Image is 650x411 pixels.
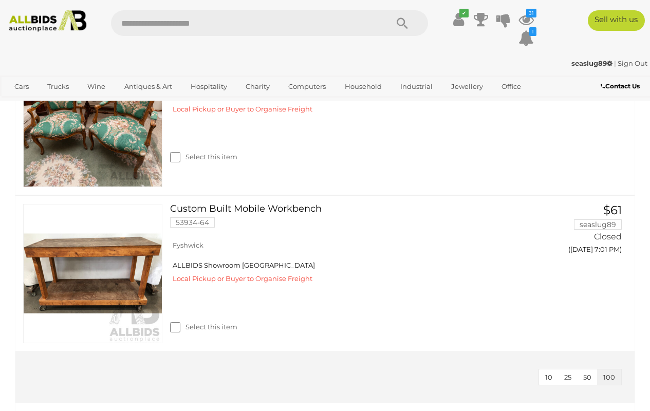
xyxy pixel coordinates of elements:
[603,373,615,381] span: 100
[459,9,469,17] i: ✔
[394,78,439,95] a: Industrial
[529,27,536,36] i: 1
[518,10,534,29] a: 31
[118,78,179,95] a: Antiques & Art
[558,369,578,385] button: 25
[583,373,591,381] span: 50
[377,10,428,36] button: Search
[526,9,536,17] i: 31
[8,78,35,95] a: Cars
[571,59,614,67] a: seaslug89
[495,78,528,95] a: Office
[618,59,647,67] a: Sign Out
[239,78,276,95] a: Charity
[47,95,134,112] a: [GEOGRAPHIC_DATA]
[539,204,624,259] a: $61 seaslug89 Closed ([DATE] 7:01 PM)
[539,47,624,102] a: $12 KiddyB 12d 9h left ([DATE] 8:13 PM)
[41,78,76,95] a: Trucks
[614,59,616,67] span: |
[444,78,490,95] a: Jewellery
[81,78,112,95] a: Wine
[178,204,524,236] a: Custom Built Mobile Workbench 53934-64
[5,10,90,32] img: Allbids.com.au
[170,322,237,332] label: Select this item
[601,81,642,92] a: Contact Us
[564,373,571,381] span: 25
[8,95,42,112] a: Sports
[577,369,598,385] button: 50
[518,29,534,47] a: 1
[451,10,466,29] a: ✔
[184,78,234,95] a: Hospitality
[539,369,559,385] button: 10
[601,82,640,90] b: Contact Us
[603,203,622,217] span: $61
[282,78,332,95] a: Computers
[588,10,645,31] a: Sell with us
[338,78,388,95] a: Household
[545,373,552,381] span: 10
[170,152,237,162] label: Select this item
[597,369,621,385] button: 100
[571,59,612,67] strong: seaslug89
